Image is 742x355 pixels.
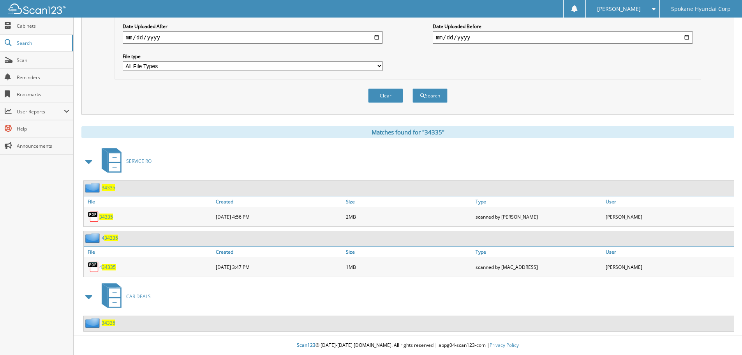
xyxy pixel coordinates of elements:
a: User [604,196,734,207]
label: Date Uploaded After [123,23,383,30]
img: scan123-logo-white.svg [8,4,66,14]
a: File [84,247,214,257]
div: Matches found for "34335" [81,126,734,138]
div: [DATE] 4:56 PM [214,209,344,224]
span: Announcements [17,143,69,149]
a: CAR DEALS [97,281,151,312]
div: 1MB [344,259,474,275]
span: 34335 [104,235,118,241]
a: Size [344,247,474,257]
div: [PERSON_NAME] [604,209,734,224]
span: 34335 [102,264,116,270]
a: Size [344,196,474,207]
span: Scan123 [297,342,315,348]
a: 434335 [102,235,118,241]
span: [PERSON_NAME] [597,7,641,11]
a: Type [474,247,604,257]
a: File [84,196,214,207]
a: Privacy Policy [490,342,519,348]
a: 434335 [99,264,116,270]
div: [PERSON_NAME] [604,259,734,275]
span: Reminders [17,74,69,81]
span: Bookmarks [17,91,69,98]
img: folder2.png [85,318,102,328]
span: Cabinets [17,23,69,29]
a: Created [214,247,344,257]
button: Search [412,88,448,103]
a: 34335 [102,184,115,191]
div: scanned by [MAC_ADDRESS] [474,259,604,275]
img: folder2.png [85,183,102,193]
span: Spokane Hyundai Corp [671,7,731,11]
div: 2MB [344,209,474,224]
a: Type [474,196,604,207]
input: start [123,31,383,44]
a: User [604,247,734,257]
div: © [DATE]-[DATE] [DOMAIN_NAME]. All rights reserved | appg04-scan123-com | [74,336,742,355]
img: PDF.png [88,211,99,223]
a: 34335 [102,320,115,326]
span: CAR DEALS [126,293,151,300]
input: end [433,31,693,44]
img: PDF.png [88,261,99,273]
span: Help [17,125,69,132]
img: folder2.png [85,233,102,243]
div: [DATE] 3:47 PM [214,259,344,275]
button: Clear [368,88,403,103]
a: 34335 [99,214,113,220]
label: File type [123,53,383,60]
span: User Reports [17,108,64,115]
span: SERVICE RO [126,158,152,164]
iframe: Chat Widget [703,318,742,355]
a: SERVICE RO [97,146,152,177]
a: Created [214,196,344,207]
div: scanned by [PERSON_NAME] [474,209,604,224]
span: Search [17,40,68,46]
span: Scan [17,57,69,64]
label: Date Uploaded Before [433,23,693,30]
